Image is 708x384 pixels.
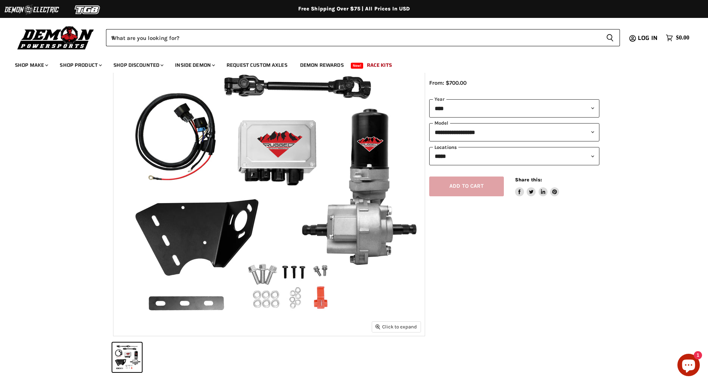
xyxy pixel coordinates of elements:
[60,3,116,17] img: TGB Logo 2
[113,25,425,336] img: IMAGE
[638,33,658,43] span: Log in
[375,324,417,330] span: Click to expand
[351,63,364,69] span: New!
[429,123,599,141] select: modal-name
[9,57,53,73] a: Shop Make
[112,343,142,372] button: IMAGE thumbnail
[676,34,689,41] span: $0.00
[429,147,599,165] select: keys
[56,6,653,12] div: Free Shipping Over $75 | All Prices In USD
[515,177,542,182] span: Share this:
[372,322,421,332] button: Click to expand
[15,24,97,51] img: Demon Powersports
[515,177,559,196] aside: Share this:
[429,99,599,118] select: year
[429,79,467,86] span: From: $700.00
[662,32,693,43] a: $0.00
[106,29,600,46] input: When autocomplete results are available use up and down arrows to review and enter to select
[108,57,168,73] a: Shop Discounted
[4,3,60,17] img: Demon Electric Logo 2
[9,54,687,73] ul: Main menu
[54,57,106,73] a: Shop Product
[634,35,662,41] a: Log in
[294,57,349,73] a: Demon Rewards
[221,57,293,73] a: Request Custom Axles
[675,354,702,378] inbox-online-store-chat: Shopify online store chat
[600,29,620,46] button: Search
[361,57,397,73] a: Race Kits
[169,57,219,73] a: Inside Demon
[106,29,620,46] form: Product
